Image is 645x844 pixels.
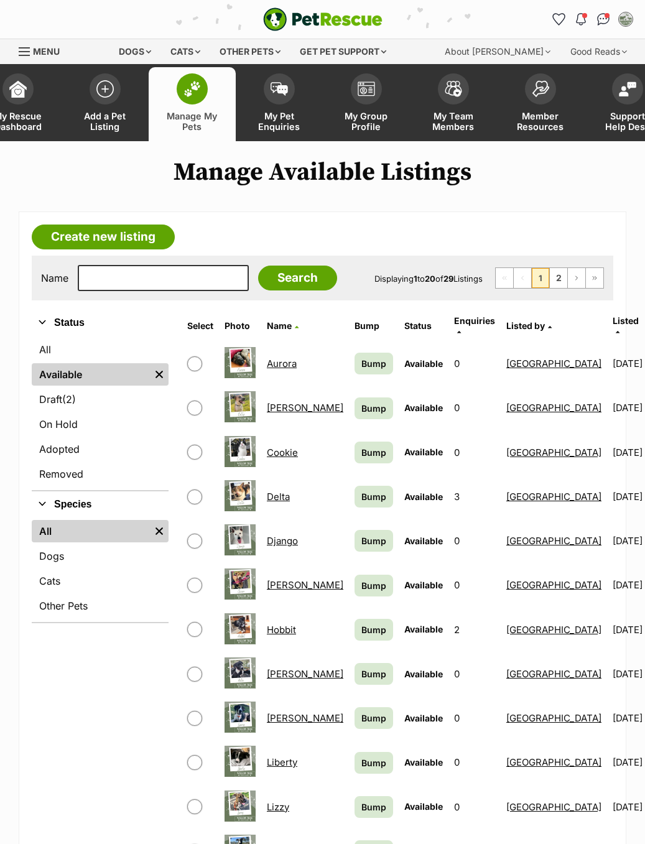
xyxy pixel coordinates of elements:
[586,268,603,288] a: Last page
[449,741,500,784] td: 0
[211,39,289,64] div: Other pets
[506,491,601,503] a: [GEOGRAPHIC_DATA]
[355,397,393,419] a: Bump
[33,46,60,57] span: Menu
[399,311,448,341] th: Status
[449,563,500,606] td: 0
[41,272,68,284] label: Name
[514,268,531,288] span: Previous page
[267,756,297,768] a: Liberty
[571,9,591,29] button: Notifications
[162,39,209,64] div: Cats
[291,39,395,64] div: Get pet support
[355,796,393,818] a: Bump
[355,619,393,641] a: Bump
[532,80,549,97] img: member-resources-icon-8e73f808a243e03378d46382f2149f9095a855e16c252ad45f914b54edf8863c.svg
[506,756,601,768] a: [GEOGRAPHIC_DATA]
[449,697,500,740] td: 0
[404,624,443,634] span: Available
[410,67,497,141] a: My Team Members
[506,447,601,458] a: [GEOGRAPHIC_DATA]
[267,535,298,547] a: Django
[267,491,290,503] a: Delta
[361,402,386,415] span: Bump
[506,358,601,369] a: [GEOGRAPHIC_DATA]
[616,9,636,29] button: My account
[32,225,175,249] a: Create new listing
[32,545,169,567] a: Dogs
[267,801,289,813] a: Lizzy
[267,712,343,724] a: [PERSON_NAME]
[62,67,149,141] a: Add a Pet Listing
[404,801,443,812] span: Available
[454,315,495,326] span: translation missing: en.admin.listings.index.attributes.enquiries
[361,756,386,769] span: Bump
[506,624,601,636] a: [GEOGRAPHIC_DATA]
[110,39,160,64] div: Dogs
[361,800,386,814] span: Bump
[9,80,27,98] img: dashboard-icon-eb2f2d2d3e046f16d808141f083e7271f6b2e854fb5c12c21221c1fb7104beca.svg
[619,13,632,26] img: Willow Tree Sanctuary profile pic
[182,311,218,341] th: Select
[496,268,513,288] span: First page
[436,39,559,64] div: About [PERSON_NAME]
[251,111,307,132] span: My Pet Enquiries
[267,579,343,591] a: [PERSON_NAME]
[613,315,639,336] a: Listed
[449,386,500,429] td: 0
[236,67,323,141] a: My Pet Enquiries
[220,311,261,341] th: Photo
[549,9,636,29] ul: Account quick links
[338,111,394,132] span: My Group Profile
[568,268,585,288] a: Next page
[425,274,435,284] strong: 20
[150,363,169,386] a: Remove filter
[449,786,500,828] td: 0
[355,707,393,729] a: Bump
[323,67,410,141] a: My Group Profile
[404,447,443,457] span: Available
[443,274,453,284] strong: 29
[32,520,150,542] a: All
[77,111,133,132] span: Add a Pet Listing
[449,342,500,385] td: 0
[506,320,552,331] a: Listed by
[404,757,443,767] span: Available
[506,712,601,724] a: [GEOGRAPHIC_DATA]
[361,490,386,503] span: Bump
[361,623,386,636] span: Bump
[263,7,383,31] img: logo-e224e6f780fb5917bec1dbf3a21bbac754714ae5b6737aabdf751b685950b380.svg
[32,336,169,490] div: Status
[32,413,169,435] a: On Hold
[32,463,169,485] a: Removed
[271,82,288,96] img: pet-enquiries-icon-7e3ad2cf08bfb03b45e93fb7055b45f3efa6380592205ae92323e6603595dc1f.svg
[506,579,601,591] a: [GEOGRAPHIC_DATA]
[32,570,169,592] a: Cats
[506,801,601,813] a: [GEOGRAPHIC_DATA]
[355,663,393,685] a: Bump
[355,575,393,596] a: Bump
[361,579,386,592] span: Bump
[506,668,601,680] a: [GEOGRAPHIC_DATA]
[449,608,500,651] td: 2
[267,320,292,331] span: Name
[32,438,169,460] a: Adopted
[449,431,500,474] td: 0
[593,9,613,29] a: Conversations
[454,315,495,336] a: Enquiries
[532,268,549,288] span: Page 1
[361,534,386,547] span: Bump
[267,624,296,636] a: Hobbit
[404,358,443,369] span: Available
[62,392,76,407] span: (2)
[361,446,386,459] span: Bump
[449,519,500,562] td: 0
[267,447,298,458] a: Cookie
[164,111,220,132] span: Manage My Pets
[350,311,398,341] th: Bump
[149,67,236,141] a: Manage My Pets
[183,81,201,97] img: manage-my-pets-icon-02211641906a0b7f246fdf0571729dbe1e7629f14944591b6c1af311fb30b64b.svg
[374,274,483,284] span: Displaying to of Listings
[549,9,568,29] a: Favourites
[404,402,443,413] span: Available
